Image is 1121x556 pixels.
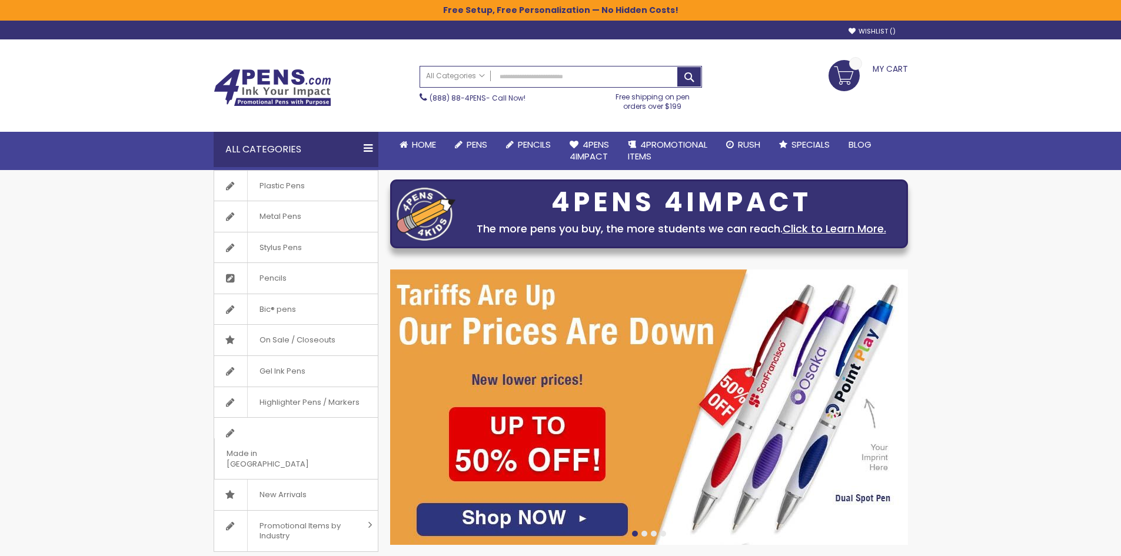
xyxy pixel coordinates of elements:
a: All Categories [420,66,491,86]
a: Made in [GEOGRAPHIC_DATA] [214,418,378,479]
a: Wishlist [849,27,896,36]
span: Stylus Pens [247,232,314,263]
a: Blog [839,132,881,158]
span: Pencils [518,138,551,151]
a: (888) 88-4PENS [430,93,486,103]
span: Metal Pens [247,201,313,232]
a: Plastic Pens [214,171,378,201]
span: Specials [791,138,830,151]
span: Rush [738,138,760,151]
a: Specials [770,132,839,158]
span: - Call Now! [430,93,525,103]
span: Plastic Pens [247,171,317,201]
a: Gel Ink Pens [214,356,378,387]
span: Pens [467,138,487,151]
span: Gel Ink Pens [247,356,317,387]
span: Home [412,138,436,151]
a: Rush [717,132,770,158]
a: Pens [445,132,497,158]
span: Pencils [247,263,298,294]
a: On Sale / Closeouts [214,325,378,355]
span: All Categories [426,71,485,81]
a: Pencils [497,132,560,158]
div: 4PENS 4IMPACT [461,190,902,215]
a: Bic® pens [214,294,378,325]
img: /cheap-promotional-products.html [390,269,908,545]
span: Promotional Items by Industry [247,511,364,551]
div: The more pens you buy, the more students we can reach. [461,221,902,237]
a: 4PROMOTIONALITEMS [618,132,717,170]
span: Highlighter Pens / Markers [247,387,371,418]
img: 4Pens Custom Pens and Promotional Products [214,69,331,106]
span: 4PROMOTIONAL ITEMS [628,138,707,162]
span: Bic® pens [247,294,308,325]
a: Click to Learn More. [783,221,886,236]
a: Pencils [214,263,378,294]
span: New Arrivals [247,480,318,510]
span: Blog [849,138,871,151]
a: Highlighter Pens / Markers [214,387,378,418]
div: All Categories [214,132,378,167]
a: Stylus Pens [214,232,378,263]
img: four_pen_logo.png [397,187,455,241]
a: Promotional Items by Industry [214,511,378,551]
div: Free shipping on pen orders over $199 [603,88,702,111]
a: Home [390,132,445,158]
span: Made in [GEOGRAPHIC_DATA] [214,438,348,479]
a: 4Pens4impact [560,132,618,170]
a: New Arrivals [214,480,378,510]
span: On Sale / Closeouts [247,325,347,355]
span: 4Pens 4impact [570,138,609,162]
a: Metal Pens [214,201,378,232]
